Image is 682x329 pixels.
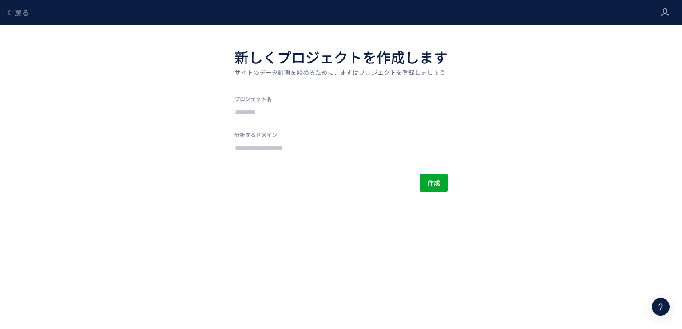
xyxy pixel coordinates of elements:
[234,95,448,102] label: プロジェクト名
[15,7,29,18] span: 戻る
[420,174,448,192] button: 作成
[428,174,440,192] span: 作成
[234,131,448,138] label: 分析するドメイン
[234,67,448,77] p: サイトのデータ計測を始めるために、まずはプロジェクトを登録しましょう
[234,46,448,67] h1: 新しくプロジェクトを作成します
